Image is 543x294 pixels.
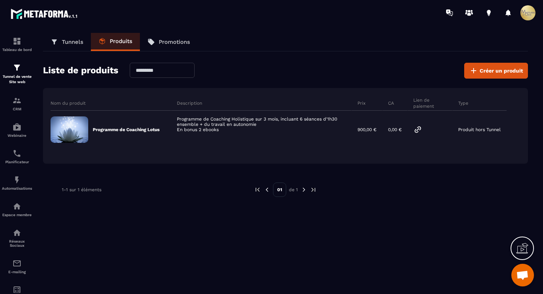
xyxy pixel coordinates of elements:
img: prev [264,186,270,193]
p: Webinaire [2,133,32,138]
p: Nom du produit [51,100,86,106]
img: scheduler [12,149,21,158]
p: E-mailing [2,270,32,274]
img: formation [12,63,21,72]
a: Tunnels [43,33,91,51]
img: email [12,259,21,268]
p: Description [177,100,202,106]
img: social-network [12,228,21,237]
p: Planificateur [2,160,32,164]
img: automations [12,175,21,184]
span: Créer un produit [480,67,523,74]
p: de 1 [289,187,298,193]
p: Produits [110,38,132,45]
a: Produits [91,33,140,51]
img: formation [12,96,21,105]
p: 1-1 sur 1 éléments [62,187,101,192]
p: Prix [357,100,365,106]
a: formationformationCRM [2,90,32,117]
p: Automatisations [2,186,32,190]
img: next [301,186,307,193]
p: 01 [273,183,286,197]
p: Tableau de bord [2,48,32,52]
p: Lien de paiement [413,97,446,109]
a: schedulerschedulerPlanificateur [2,143,32,170]
div: Ouvrir le chat [511,264,534,286]
a: Promotions [140,33,198,51]
img: prev [254,186,261,193]
p: Promotions [159,39,190,45]
a: emailemailE-mailing [2,253,32,280]
a: formationformationTunnel de vente Site web [2,57,32,90]
img: next [310,186,317,193]
img: formation [12,37,21,46]
h2: Liste de produits [43,63,118,79]
img: automations [12,202,21,211]
p: CA [388,100,394,106]
p: Tunnel de vente Site web [2,74,32,85]
p: Espace membre [2,213,32,217]
p: Tunnels [62,39,83,45]
p: Type [458,100,468,106]
button: Créer un produit [464,63,528,79]
a: automationsautomationsEspace membre [2,196,32,223]
p: Produit hors Tunnel [458,127,501,132]
a: automationsautomationsAutomatisations [2,170,32,196]
p: CRM [2,107,32,111]
img: automations [12,122,21,132]
img: logo [11,7,78,20]
a: automationsautomationsWebinaire [2,117,32,143]
img: 3bfe900aee5b69a626a1619e9e5e138c.png [51,116,88,143]
a: formationformationTableau de bord [2,31,32,57]
p: Programme de Coaching Lotus [93,127,160,133]
a: social-networksocial-networkRéseaux Sociaux [2,223,32,253]
p: Réseaux Sociaux [2,239,32,248]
